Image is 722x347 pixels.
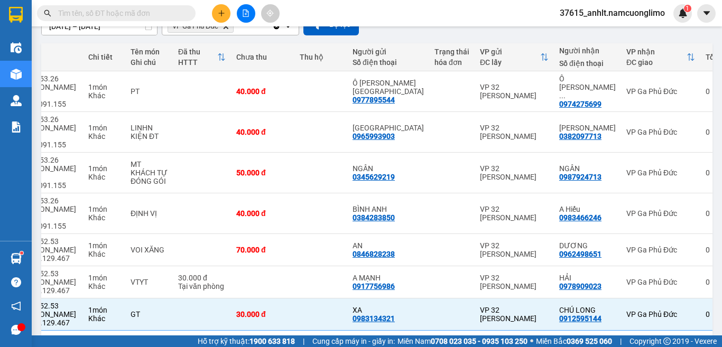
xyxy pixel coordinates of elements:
div: 30.000 đ [236,310,289,318]
div: 0345629219 [353,173,395,181]
div: 19H-052.53 [20,269,78,278]
div: [PERSON_NAME] Đoàn - 0979.091.155 [20,205,78,230]
div: 40.000 đ [236,209,289,218]
div: HẢI [559,274,616,282]
div: 0912595144 [559,314,601,323]
div: AN [353,241,424,250]
strong: 1900 633 818 [249,337,295,345]
div: CHÚ LONG [559,306,616,314]
div: 0983134321 [353,314,395,323]
div: 19H-052.53 [20,302,78,310]
div: 1 món [88,241,120,250]
button: file-add [237,4,255,23]
div: BÌNH ANH [353,205,424,213]
span: message [11,325,21,335]
span: | [620,335,622,347]
span: 1 [686,5,689,12]
span: aim [266,10,274,17]
strong: 0708 023 035 - 0935 103 250 [431,337,527,345]
div: 1 món [88,274,120,282]
div: 1 món [88,306,120,314]
div: A Hiếu [559,205,616,213]
div: ĐC giao [626,58,687,67]
span: plus [218,10,225,17]
th: Toggle SortBy [621,43,700,71]
div: VOI XĂNG [131,246,168,254]
span: Hỗ trợ kỹ thuật: [198,335,295,347]
div: ĐC lấy [480,58,540,67]
div: VP 32 [PERSON_NAME] [480,241,549,258]
button: plus [212,4,230,23]
div: Chi tiết [88,53,120,61]
div: NGÂN [559,164,616,173]
div: VP Ga Phủ Đức [626,128,695,136]
div: VP nhận [626,48,687,56]
button: caret-down [697,4,716,23]
div: XA [353,306,424,314]
div: 0382097713 [559,132,601,140]
div: 0965993903 [353,132,395,140]
div: hóa đơn [434,58,469,67]
div: Người nhận [559,46,616,55]
strong: 0369 525 060 [567,337,612,345]
div: Khác [88,173,120,181]
span: 37615_anhlt.namcuonglimo [551,6,673,20]
div: LINHN KIỆN ĐT [131,124,168,140]
div: VP 32 [PERSON_NAME] [480,164,549,181]
div: 40.000 đ [236,128,289,136]
div: 0962498651 [559,250,601,258]
div: MT [131,160,168,168]
sup: 1 [20,251,23,255]
div: NGÂN [353,164,424,173]
th: Toggle SortBy [173,43,231,71]
div: 1 món [88,205,120,213]
div: Khác [88,132,120,140]
div: 0987924713 [559,173,601,181]
div: 70.000 đ [236,246,289,254]
div: Tài xế [20,58,78,67]
th: Toggle SortBy [475,43,554,71]
div: VP Ga Phủ Đức [626,278,695,286]
div: 30.000 đ [178,274,226,282]
img: warehouse-icon [11,42,22,53]
div: 19H-053.26 [20,196,78,205]
div: 1 món [88,124,120,132]
img: icon-new-feature [678,8,688,18]
div: VP Ga Phủ Đức [626,168,695,177]
div: Người gửi [353,48,424,56]
div: [PERSON_NAME] - 0984.129.467 [20,246,78,262]
img: logo-vxr [9,7,23,23]
div: VP 32 [PERSON_NAME] [480,205,549,222]
div: 0978909023 [559,282,601,290]
span: | [303,335,304,347]
div: 1 món [88,164,120,173]
div: VP Ga Phủ Đức [626,246,695,254]
div: [PERSON_NAME] Đoàn - 0979.091.155 [20,164,78,190]
span: question-circle [11,277,21,287]
span: notification [11,301,21,311]
img: warehouse-icon [11,253,22,264]
span: Miền Nam [397,335,527,347]
div: KHÁCH TỰ ĐÓNG GÓI [131,168,168,185]
div: Khác [88,250,120,258]
div: 19H-053.26 [20,115,78,124]
div: 0974275699 [559,100,601,108]
input: Tìm tên, số ĐT hoặc mã đơn [58,7,183,19]
div: [PERSON_NAME] Đoàn - 0979.091.155 [20,124,78,149]
div: DƯƠNG [559,241,616,250]
div: VP gửi [480,48,540,56]
sup: 1 [684,5,691,12]
div: Ô TÔ GIANG NAM [353,79,424,96]
div: 1 món [88,83,120,91]
div: VP Ga Phủ Đức [626,310,695,318]
div: [PERSON_NAME] - 0984.129.467 [20,310,78,327]
div: Số điện thoại [353,58,424,67]
div: Trạng thái [434,48,469,56]
div: Tại văn phòng [178,282,226,290]
div: GT [131,310,168,318]
div: VTYT [131,278,168,286]
div: Khác [88,91,120,100]
div: 50.000 đ [236,168,289,177]
div: Khác [88,314,120,323]
div: VP Ga Phủ Đức [626,87,695,96]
